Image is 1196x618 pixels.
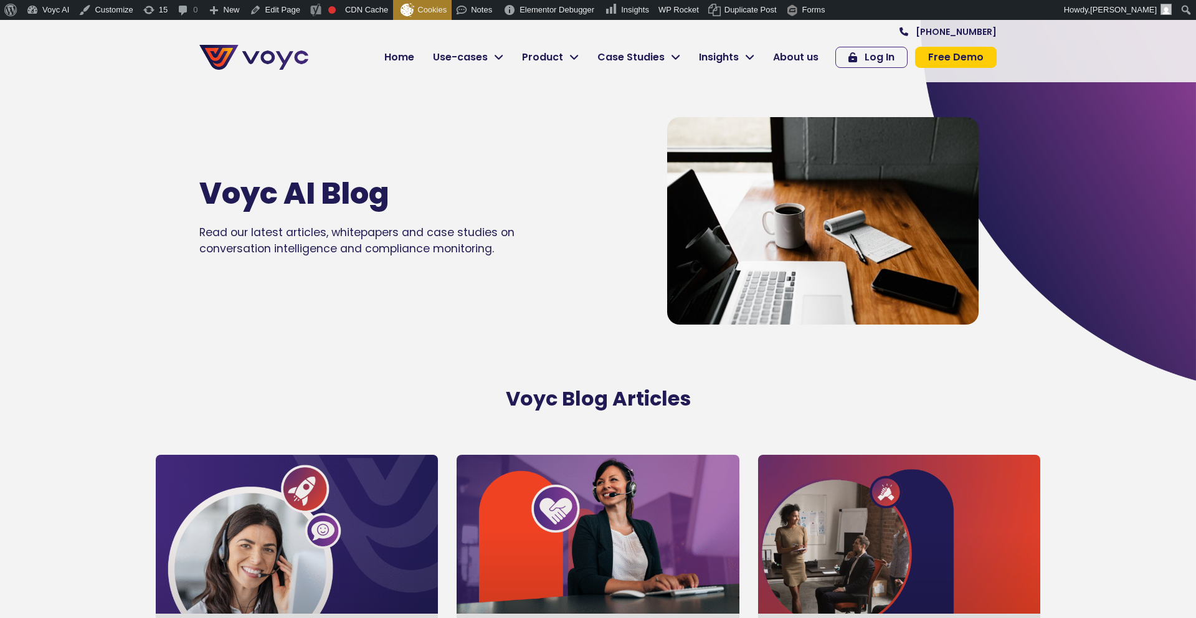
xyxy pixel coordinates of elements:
[690,45,764,70] a: Insights
[243,387,953,411] h2: Voyc Blog Articles
[424,45,513,70] a: Use-cases
[199,45,308,70] img: voyc-full-logo
[522,50,563,65] span: Product
[1090,5,1157,14] span: [PERSON_NAME]
[597,50,665,65] span: Case Studies
[835,47,908,68] a: Log In
[699,50,739,65] span: Insights
[928,52,984,62] span: Free Demo
[916,27,997,36] span: [PHONE_NUMBER]
[588,45,690,70] a: Case Studies
[773,50,819,65] span: About us
[375,45,424,70] a: Home
[384,50,414,65] span: Home
[328,6,336,14] div: Focus keyphrase not set
[899,27,997,36] a: [PHONE_NUMBER]
[865,52,895,62] span: Log In
[513,45,588,70] a: Product
[199,176,518,212] h1: Voyc AI Blog
[764,45,828,70] a: About us
[433,50,488,65] span: Use-cases
[199,224,556,257] p: Read our latest articles, whitepapers and case studies on conversation intelligence and complianc...
[915,47,997,68] a: Free Demo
